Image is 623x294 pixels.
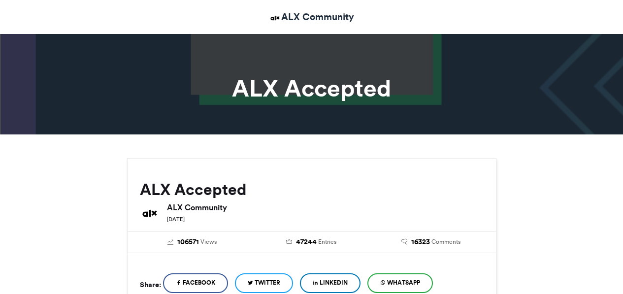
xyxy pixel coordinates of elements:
[167,216,185,223] small: [DATE]
[163,273,228,293] a: Facebook
[177,237,199,248] span: 106571
[183,278,215,287] span: Facebook
[167,203,484,211] h6: ALX Community
[38,76,585,100] h1: ALX Accepted
[140,237,245,248] a: 106571 Views
[259,237,364,248] a: 47244 Entries
[296,237,317,248] span: 47244
[140,278,161,291] h5: Share:
[269,12,281,24] img: ALX Community
[269,10,354,24] a: ALX Community
[431,237,460,246] span: Comments
[255,278,280,287] span: Twitter
[318,237,336,246] span: Entries
[200,237,217,246] span: Views
[320,278,348,287] span: LinkedIn
[411,237,430,248] span: 16323
[235,273,293,293] a: Twitter
[387,278,420,287] span: WhatsApp
[140,203,160,223] img: ALX Community
[300,273,361,293] a: LinkedIn
[367,273,433,293] a: WhatsApp
[140,181,484,198] h2: ALX Accepted
[379,237,484,248] a: 16323 Comments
